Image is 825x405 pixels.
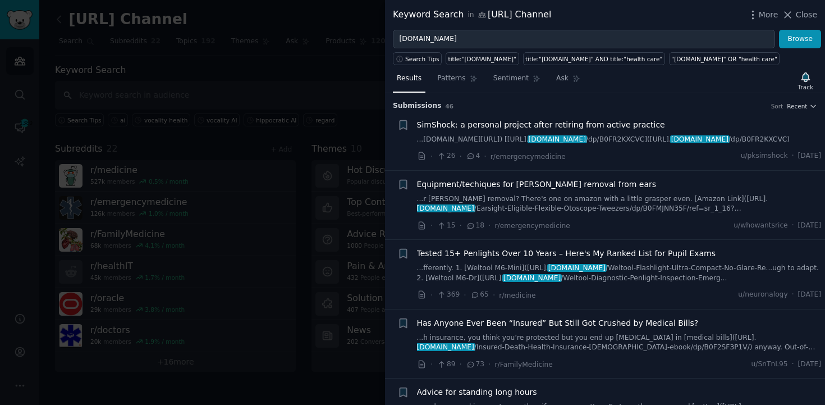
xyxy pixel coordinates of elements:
[484,151,486,162] span: ·
[798,83,813,91] div: Track
[393,30,775,49] input: Try a keyword related to your business
[417,263,822,283] a: ...fferently. 1. [Weltool M6-Mini]([URL].[DOMAIN_NAME]/Weltool-Flashlight-Ultra-Compact-No-Glare-...
[446,52,519,65] a: title:"[DOMAIN_NAME]"
[771,102,783,110] div: Sort
[489,70,544,93] a: Sentiment
[738,290,787,300] span: u/neuronalogy
[430,358,433,370] span: ·
[466,151,480,161] span: 4
[792,360,794,370] span: ·
[798,360,821,370] span: [DATE]
[417,179,657,190] a: Equipment/techiques for [PERSON_NAME] removal from ears
[417,333,822,353] a: ...h insurance, you think you’re protected but you end up [MEDICAL_DATA] in [medical bills]([URL]...
[528,135,587,143] span: [DOMAIN_NAME]
[493,289,495,301] span: ·
[417,194,822,214] a: ...r [PERSON_NAME] removal? There's one on amazon with a little grasper even. [Amazon Link]([URL]...
[747,9,778,21] button: More
[430,151,433,162] span: ·
[437,74,465,84] span: Patterns
[417,135,822,145] a: ...[DOMAIN_NAME][URL]) [[URL].[DOMAIN_NAME]/dp/B0FR2KXCVC]([URL].[DOMAIN_NAME]/dp/B0FR2KXCVC)
[491,153,566,161] span: r/emergencymedicine
[499,292,535,299] span: r/medicine
[502,274,562,282] span: [DOMAIN_NAME]
[470,290,489,300] span: 65
[552,70,584,93] a: Ask
[798,290,821,300] span: [DATE]
[547,264,607,272] span: [DOMAIN_NAME]
[792,221,794,231] span: ·
[417,248,716,260] a: Tested 15+ Penlights Over 10 Years – Here's My Ranked List for Pupil Exams
[437,360,455,370] span: 89
[448,55,516,63] div: title:"[DOMAIN_NAME]"
[430,289,433,301] span: ·
[437,290,460,300] span: 369
[794,69,817,93] button: Track
[782,9,817,21] button: Close
[417,317,699,329] a: Has Anyone Ever Been “Insured” But Still Got Crushed by Medical Bills?
[430,220,433,231] span: ·
[523,52,665,65] a: title:"[DOMAIN_NAME]" AND title:"health care"
[556,74,569,84] span: Ask
[460,151,462,162] span: ·
[416,204,475,212] span: [DOMAIN_NAME]
[393,8,551,22] div: Keyword Search [URL] Channel
[417,386,537,398] a: Advice for standing long hours
[792,290,794,300] span: ·
[460,358,462,370] span: ·
[798,221,821,231] span: [DATE]
[466,360,484,370] span: 73
[493,74,529,84] span: Sentiment
[393,70,425,93] a: Results
[670,135,730,143] span: [DOMAIN_NAME]
[488,358,491,370] span: ·
[751,360,788,370] span: u/SnTnL95
[416,343,475,351] span: [DOMAIN_NAME]
[792,151,794,161] span: ·
[466,221,484,231] span: 18
[741,151,788,161] span: u/pksimshock
[460,220,462,231] span: ·
[437,221,455,231] span: 15
[787,102,807,110] span: Recent
[405,55,439,63] span: Search Tips
[433,70,481,93] a: Patterns
[446,103,454,110] span: 46
[495,361,553,368] span: r/FamilyMedicine
[525,55,662,63] div: title:"[DOMAIN_NAME]" AND title:"health care"
[417,119,665,131] a: SimShock: a personal project after retiring from active practice
[798,151,821,161] span: [DATE]
[734,221,787,231] span: u/whowantsrice
[393,101,442,111] span: Submission s
[464,289,466,301] span: ·
[759,9,778,21] span: More
[393,52,442,65] button: Search Tips
[488,220,491,231] span: ·
[796,9,817,21] span: Close
[779,30,821,49] button: Browse
[671,55,777,63] div: "[DOMAIN_NAME]" OR "health care"
[495,222,570,230] span: r/emergencymedicine
[787,102,817,110] button: Recent
[669,52,780,65] a: "[DOMAIN_NAME]" OR "health care"
[467,10,474,20] span: in
[397,74,421,84] span: Results
[437,151,455,161] span: 26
